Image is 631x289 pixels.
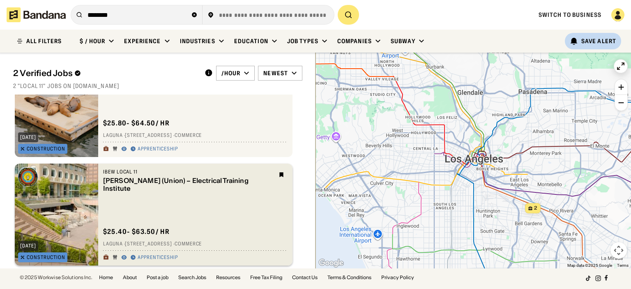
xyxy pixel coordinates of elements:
[610,242,627,259] button: Map camera controls
[292,275,318,280] a: Contact Us
[123,275,137,280] a: About
[287,37,318,45] div: Job Types
[27,146,65,151] div: Construction
[178,275,206,280] a: Search Jobs
[26,38,62,44] div: ALL FILTERS
[263,69,288,77] div: Newest
[534,205,537,212] span: 2
[567,263,612,268] span: Map data ©2025 Google
[13,82,302,90] div: 2 "LOCAL 11" jobs on [DOMAIN_NAME]
[318,258,345,268] img: Google
[381,275,414,280] a: Privacy Policy
[20,275,92,280] div: © 2025 Workwise Solutions Inc.
[391,37,415,45] div: Subway
[581,37,616,45] div: Save Alert
[250,275,282,280] a: Free Tax Filing
[99,275,113,280] a: Home
[103,169,274,175] div: IBEW Local 11
[13,68,198,78] div: 2 Verified Jobs
[103,227,170,236] div: $ 25.40 - $63.50 / hr
[138,146,178,153] div: Apprenticeship
[539,11,601,18] a: Switch to Business
[216,275,240,280] a: Resources
[20,135,36,140] div: [DATE]
[337,37,372,45] div: Companies
[180,37,215,45] div: Industries
[617,263,629,268] a: Terms (opens in new tab)
[138,254,178,261] div: Apprenticeship
[234,37,268,45] div: Education
[27,255,65,260] div: Construction
[7,7,66,22] img: Bandana logotype
[103,241,288,247] div: Laguna · [STREET_ADDRESS] · Commerce
[103,132,288,139] div: Laguna · [STREET_ADDRESS] · Commerce
[103,119,170,127] div: $ 25.80 - $64.50 / hr
[327,275,371,280] a: Terms & Conditions
[13,95,302,269] div: grid
[147,275,168,280] a: Post a job
[318,258,345,268] a: Open this area in Google Maps (opens a new window)
[221,69,241,77] div: /hour
[103,177,274,192] div: [PERSON_NAME] (Union) – Electrical Training Institute
[18,167,38,187] img: IBEW Local 11 logo
[20,243,36,248] div: [DATE]
[124,37,161,45] div: Experience
[80,37,105,45] div: $ / hour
